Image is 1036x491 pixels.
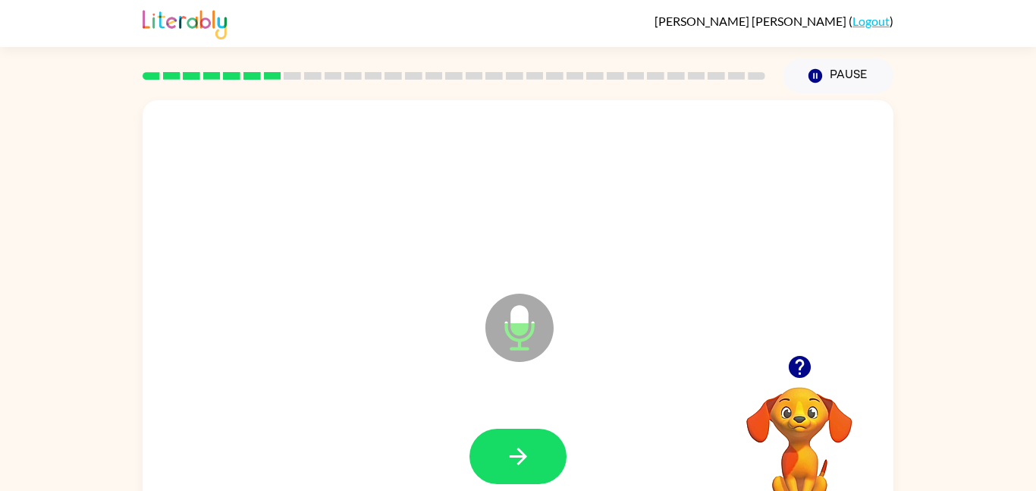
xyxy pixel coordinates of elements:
[852,14,890,28] a: Logout
[655,14,893,28] div: ( )
[783,58,893,93] button: Pause
[143,6,227,39] img: Literably
[655,14,849,28] span: [PERSON_NAME] [PERSON_NAME]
